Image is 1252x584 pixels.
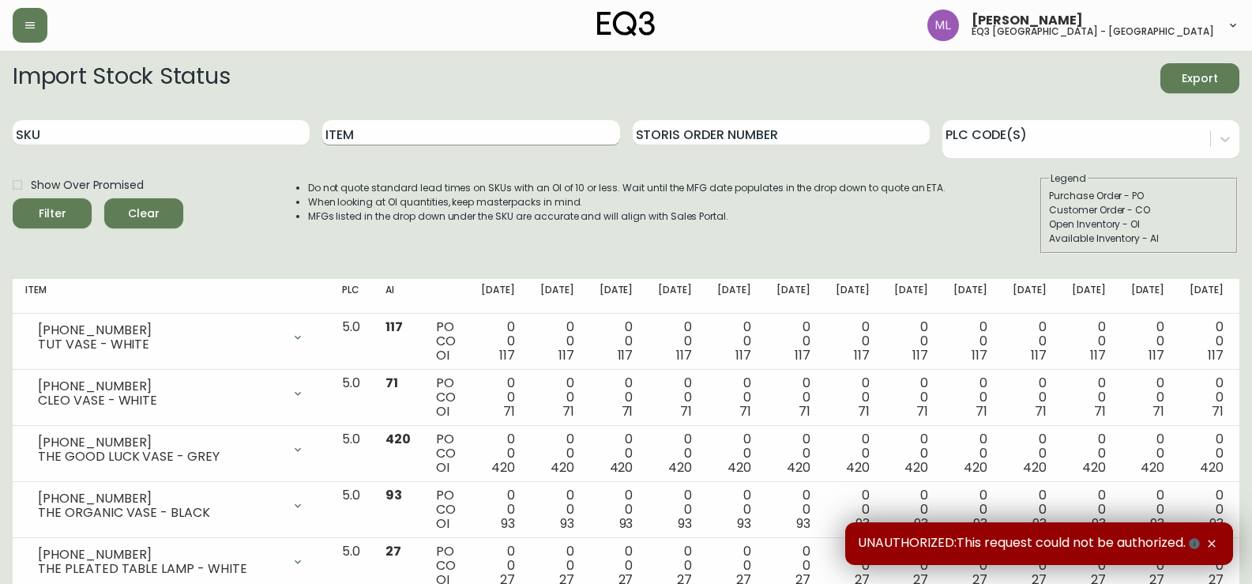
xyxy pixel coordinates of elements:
[13,63,230,93] h2: Import Stock Status
[1131,488,1165,531] div: 0 0
[1177,279,1236,314] th: [DATE]
[1049,189,1229,203] div: Purchase Order - PO
[540,320,574,363] div: 0 0
[964,458,987,477] span: 420
[600,432,634,475] div: 0 0
[436,514,449,533] span: OI
[308,209,946,224] li: MFGs listed in the drop down under the SKU are accurate and will align with Sales Portal.
[680,402,692,420] span: 71
[1150,514,1164,533] span: 93
[1072,320,1106,363] div: 0 0
[329,279,373,314] th: PLC
[481,376,515,419] div: 0 0
[894,432,928,475] div: 0 0
[795,346,810,364] span: 117
[739,402,751,420] span: 71
[600,488,634,531] div: 0 0
[776,376,810,419] div: 0 0
[385,374,398,392] span: 71
[796,514,810,533] span: 93
[1094,402,1106,420] span: 71
[38,379,282,394] div: [PHONE_NUMBER]
[941,279,1000,314] th: [DATE]
[540,432,574,475] div: 0 0
[858,402,870,420] span: 71
[916,402,928,420] span: 71
[308,181,946,195] li: Do not quote standard lead times on SKUs with an OI of 10 or less. Wait until the MFG date popula...
[25,544,317,579] div: [PHONE_NUMBER]THE PLEATED TABLE LAMP - WHITE
[1152,402,1164,420] span: 71
[385,318,403,336] span: 117
[540,376,574,419] div: 0 0
[1119,279,1178,314] th: [DATE]
[953,488,987,531] div: 0 0
[329,426,373,482] td: 5.0
[717,320,751,363] div: 0 0
[481,320,515,363] div: 0 0
[823,279,882,314] th: [DATE]
[600,320,634,363] div: 0 0
[499,346,515,364] span: 117
[436,432,456,475] div: PO CO
[587,279,646,314] th: [DATE]
[799,402,810,420] span: 71
[1072,488,1106,531] div: 0 0
[1049,203,1229,217] div: Customer Order - CO
[481,432,515,475] div: 0 0
[668,458,692,477] span: 420
[1092,514,1106,533] span: 93
[972,346,987,364] span: 117
[658,376,692,419] div: 0 0
[38,337,282,352] div: TUT VASE - WHITE
[705,279,764,314] th: [DATE]
[953,376,987,419] div: 0 0
[38,492,282,506] div: [PHONE_NUMBER]
[1131,376,1165,419] div: 0 0
[25,320,317,355] div: [PHONE_NUMBER]TUT VASE - WHITE
[1190,488,1224,531] div: 0 0
[836,320,870,363] div: 0 0
[38,450,282,464] div: THE GOOD LUCK VASE - GREY
[973,514,987,533] span: 93
[468,279,528,314] th: [DATE]
[1200,458,1224,477] span: 420
[904,458,928,477] span: 420
[764,279,823,314] th: [DATE]
[737,514,751,533] span: 93
[540,488,574,531] div: 0 0
[597,11,656,36] img: logo
[436,320,456,363] div: PO CO
[1013,488,1047,531] div: 0 0
[104,198,183,228] button: Clear
[436,458,449,477] span: OI
[329,370,373,426] td: 5.0
[953,320,987,363] div: 0 0
[308,195,946,209] li: When looking at OI quantities, keep masterpacks in mind.
[373,279,423,314] th: AI
[1173,69,1227,89] span: Export
[1013,320,1047,363] div: 0 0
[717,376,751,419] div: 0 0
[38,394,282,408] div: CLEO VASE - WHITE
[953,432,987,475] div: 0 0
[385,430,411,448] span: 420
[13,198,92,228] button: Filter
[622,402,634,420] span: 71
[894,320,928,363] div: 0 0
[854,346,870,364] span: 117
[858,535,1203,552] span: UNAUTHORIZED:This request could not be authorized.
[1072,376,1106,419] div: 0 0
[645,279,705,314] th: [DATE]
[436,346,449,364] span: OI
[1090,346,1106,364] span: 117
[38,435,282,450] div: [PHONE_NUMBER]
[894,488,928,531] div: 0 0
[25,376,317,411] div: [PHONE_NUMBER]CLEO VASE - WHITE
[717,432,751,475] div: 0 0
[436,488,456,531] div: PO CO
[787,458,810,477] span: 420
[501,514,515,533] span: 93
[735,346,751,364] span: 117
[836,376,870,419] div: 0 0
[38,548,282,562] div: [PHONE_NUMBER]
